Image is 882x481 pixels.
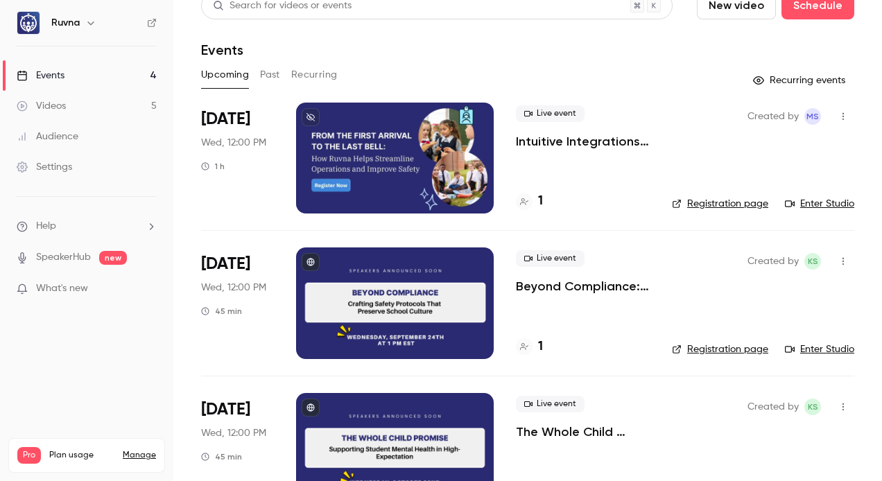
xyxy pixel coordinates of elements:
button: Upcoming [201,64,249,86]
span: Kyra Sandness [804,253,821,270]
a: 1 [516,338,543,356]
a: SpeakerHub [36,250,91,265]
span: Live event [516,396,585,412]
span: KS [808,253,818,270]
a: The Whole Child Promise: Supporting Student Mental Health in High-Expectation Environments [516,423,650,440]
div: 1 h [201,161,225,172]
div: Audience [17,130,78,143]
div: Events [17,69,64,82]
span: [DATE] [201,399,250,421]
span: Kyra Sandness [804,399,821,415]
div: 45 min [201,451,242,462]
span: Created by [747,253,799,270]
div: Videos [17,99,66,113]
a: 1 [516,192,543,211]
span: What's new [36,281,88,296]
span: Wed, 12:00 PM [201,136,266,150]
div: Sep 10 Wed, 1:00 PM (America/New York) [201,103,274,213]
a: Intuitive Integrations: How Ruvna Helps Streamline Operations and Improve Safety [516,133,650,150]
h6: Ruvna [51,16,80,30]
span: Created by [747,108,799,125]
span: Pro [17,447,41,464]
a: Enter Studio [785,197,854,211]
span: Wed, 12:00 PM [201,281,266,295]
span: Live event [516,105,585,122]
span: [DATE] [201,253,250,275]
button: Recurring [291,64,338,86]
h1: Events [201,42,243,58]
span: Marshall Singer [804,108,821,125]
a: Registration page [672,197,768,211]
a: Enter Studio [785,342,854,356]
img: Ruvna [17,12,40,34]
li: help-dropdown-opener [17,219,157,234]
span: Help [36,219,56,234]
span: Live event [516,250,585,267]
div: Settings [17,160,72,174]
a: Registration page [672,342,768,356]
button: Past [260,64,280,86]
div: 45 min [201,306,242,317]
div: Sep 24 Wed, 1:00 PM (America/New York) [201,247,274,358]
span: Wed, 12:00 PM [201,426,266,440]
span: Created by [747,399,799,415]
span: new [99,251,127,265]
span: MS [806,108,819,125]
button: Recurring events [747,69,854,91]
span: KS [808,399,818,415]
span: Plan usage [49,450,114,461]
h4: 1 [538,338,543,356]
a: Beyond Compliance: Crafting Safety Protocols That Preserve School Culture [516,278,650,295]
iframe: Noticeable Trigger [140,283,157,295]
span: [DATE] [201,108,250,130]
a: Manage [123,450,156,461]
h4: 1 [538,192,543,211]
